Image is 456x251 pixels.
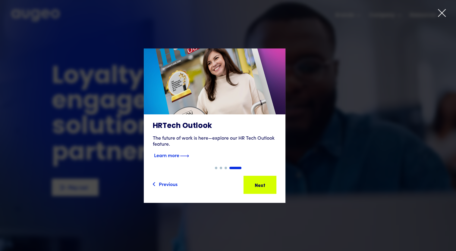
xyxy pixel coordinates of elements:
[215,167,217,169] div: Show slide 1 of 4
[144,48,285,167] a: HRTech OutlookThe future of work is here—explore our HR Tech Outlook feature.Blue decorative line...
[153,122,276,131] h3: HRTech Outlook
[180,152,189,160] img: Blue text arrow
[154,152,179,158] strong: Learn more
[229,167,241,169] div: Show slide 4 of 4
[244,176,276,194] a: Next
[220,167,222,169] div: Show slide 2 of 4
[225,167,227,169] div: Show slide 3 of 4
[159,180,178,187] div: Previous
[153,135,276,147] div: The future of work is here—explore our HR Tech Outlook feature.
